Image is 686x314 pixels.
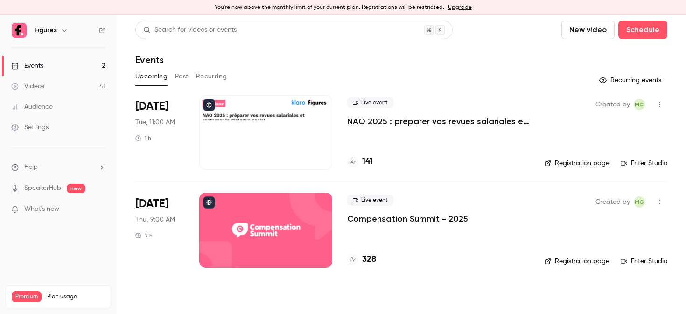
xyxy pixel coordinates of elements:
[135,69,168,84] button: Upcoming
[545,159,609,168] a: Registration page
[175,69,189,84] button: Past
[11,61,43,70] div: Events
[135,193,184,267] div: Oct 16 Thu, 9:00 AM (Europe/Paris)
[12,291,42,302] span: Premium
[347,97,393,108] span: Live event
[347,213,468,224] a: Compensation Summit - 2025
[135,54,164,65] h1: Events
[448,4,472,11] a: Upgrade
[635,99,644,110] span: MG
[11,123,49,132] div: Settings
[11,102,53,112] div: Audience
[24,183,61,193] a: SpeakerHub
[24,204,59,214] span: What's new
[35,26,57,35] h6: Figures
[595,73,667,88] button: Recurring events
[11,162,105,172] li: help-dropdown-opener
[347,253,376,266] a: 328
[618,21,667,39] button: Schedule
[595,196,630,208] span: Created by
[47,293,105,300] span: Plan usage
[362,155,373,168] h4: 141
[135,134,151,142] div: 1 h
[143,25,237,35] div: Search for videos or events
[561,21,615,39] button: New video
[135,118,175,127] span: Tue, 11:00 AM
[634,196,645,208] span: Mégane Gateau
[24,162,38,172] span: Help
[135,95,184,170] div: Oct 7 Tue, 11:00 AM (Europe/Paris)
[67,184,85,193] span: new
[621,257,667,266] a: Enter Studio
[196,69,227,84] button: Recurring
[11,82,44,91] div: Videos
[347,195,393,206] span: Live event
[12,23,27,38] img: Figures
[347,155,373,168] a: 141
[135,215,175,224] span: Thu, 9:00 AM
[94,205,105,214] iframe: Noticeable Trigger
[347,116,530,127] a: NAO 2025 : préparer vos revues salariales et renforcer le dialogue social
[135,196,168,211] span: [DATE]
[634,99,645,110] span: Mégane Gateau
[595,99,630,110] span: Created by
[635,196,644,208] span: MG
[545,257,609,266] a: Registration page
[135,232,153,239] div: 7 h
[621,159,667,168] a: Enter Studio
[362,253,376,266] h4: 328
[135,99,168,114] span: [DATE]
